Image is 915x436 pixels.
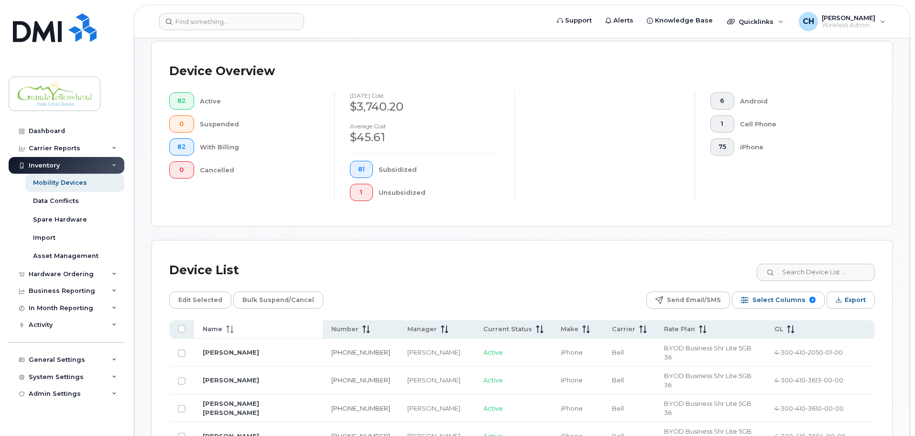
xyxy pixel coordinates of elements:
div: Android [740,92,860,110]
span: Bell [612,404,624,412]
span: 0 [177,166,186,174]
span: Bell [612,376,624,384]
span: 75 [719,143,726,151]
div: Carter Hegion [792,12,892,31]
span: Select Columns [752,293,806,307]
span: Bell [612,348,624,356]
a: [PHONE_NUMBER] [331,348,390,356]
span: Knowledge Base [655,16,713,25]
button: 82 [169,138,194,156]
span: Edit Selected [178,293,222,307]
span: Active [483,348,503,356]
span: Wireless Admin [822,22,875,29]
span: BYOD Business Shr Lite 5GB 36 [664,372,752,389]
div: iPhone [740,138,860,156]
div: Cancelled [200,161,319,179]
span: Alerts [613,16,633,25]
span: Active [483,404,503,412]
span: iPhone [561,404,583,412]
span: Carrier [612,325,635,334]
a: [PERSON_NAME] [203,348,259,356]
div: Subsidized [379,161,500,178]
span: Send Email/SMS [667,293,721,307]
button: 0 [169,115,194,133]
span: 0 [177,120,186,128]
div: [PERSON_NAME] [407,376,466,385]
div: [PERSON_NAME] [407,404,466,413]
div: $45.61 [350,129,499,145]
span: Rate Plan [664,325,695,334]
button: 1 [350,184,373,201]
span: 6 [719,97,726,105]
span: BYOD Business Shr Lite 5GB 36 [664,344,752,361]
span: iPhone [561,348,583,356]
button: 0 [169,161,194,179]
div: [PERSON_NAME] [407,348,466,357]
span: [PERSON_NAME] [822,14,875,22]
a: [PHONE_NUMBER] [331,376,390,384]
span: Export [845,293,866,307]
div: $3,740.20 [350,99,499,115]
span: iPhone [561,376,583,384]
a: [PHONE_NUMBER] [331,404,390,412]
span: 4-300-410-3610-00-00 [774,404,844,412]
button: 75 [710,138,734,156]
button: Send Email/SMS [646,291,730,309]
div: Device List [169,258,239,283]
span: CH [803,16,814,27]
input: Find something... [159,13,304,30]
h4: Average cost [350,123,499,129]
span: 82 [177,97,186,105]
input: Search Device List ... [757,264,875,281]
span: Current Status [483,325,532,334]
div: Suspended [200,115,319,133]
a: Knowledge Base [640,11,719,30]
span: 1 [358,189,365,196]
button: Edit Selected [169,291,231,309]
span: BYOD Business Shr Lite 5GB 36 [664,400,752,416]
span: GL [774,325,783,334]
div: Unsubsidized [379,184,500,201]
span: Number [331,325,359,334]
span: Active [483,376,503,384]
button: 6 [710,92,734,110]
span: 4-300-410-2050-01-00 [774,348,843,356]
span: Make [561,325,578,334]
div: Active [200,92,319,110]
button: 81 [350,161,373,178]
div: Device Overview [169,59,275,84]
a: [PERSON_NAME] [203,376,259,384]
span: 4-300-410-3613-00-00 [774,376,843,384]
span: 8 [809,297,816,303]
a: [PERSON_NAME] [PERSON_NAME] [203,400,259,416]
a: Support [550,11,599,30]
button: 82 [169,92,194,110]
h4: [DATE] cost [350,92,499,99]
span: Manager [407,325,437,334]
span: 82 [177,143,186,151]
button: Bulk Suspend/Cancel [233,291,323,309]
button: 1 [710,115,734,133]
span: 81 [358,166,365,173]
span: 1 [719,120,726,128]
span: Bulk Suspend/Cancel [242,293,314,307]
div: Quicklinks [720,12,790,31]
span: Support [565,16,592,25]
a: Alerts [599,11,640,30]
button: Select Columns 8 [732,291,825,309]
button: Export [827,291,875,309]
span: Quicklinks [739,18,773,25]
div: With Billing [200,138,319,156]
div: Cell Phone [740,115,860,133]
span: Name [203,325,222,334]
